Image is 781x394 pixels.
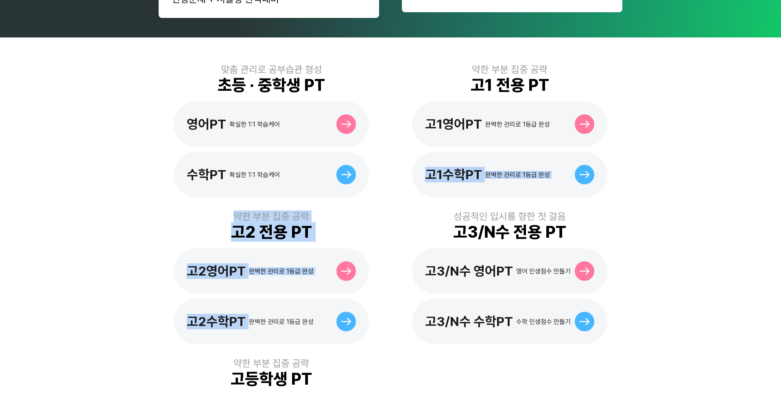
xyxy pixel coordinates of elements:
div: 완벽한 관리로 1등급 완성 [485,120,550,128]
div: 확실한 1:1 학습케어 [229,171,280,179]
div: 약한 부분 집중 공략 [472,63,548,75]
div: 맞춤 관리로 공부습관 형성 [221,63,322,75]
div: 영어PT [187,116,226,132]
div: 완벽한 관리로 1등급 완성 [249,267,314,275]
div: 수학 인생점수 만들기 [516,318,571,326]
div: 고1영어PT [425,116,482,132]
div: 약한 부분 집중 공략 [233,357,309,369]
div: 고등학생 PT [231,369,312,389]
div: 고1 전용 PT [471,75,549,95]
div: 수학PT [187,167,226,182]
div: 고3/N수 수학PT [425,314,513,329]
div: 고2수학PT [187,314,246,329]
div: 약한 부분 집중 공략 [233,210,309,222]
div: 영어 인생점수 만들기 [516,267,571,275]
div: 고3/N수 전용 PT [453,222,566,242]
div: 초등 · 중학생 PT [218,75,325,95]
div: 완벽한 관리로 1등급 완성 [485,171,550,179]
div: 고2 전용 PT [231,222,312,242]
div: 고2영어PT [187,263,246,279]
div: 성공적인 입시를 향한 첫 걸음 [454,210,566,222]
div: 완벽한 관리로 1등급 완성 [249,318,314,326]
div: 고3/N수 영어PT [425,263,513,279]
div: 확실한 1:1 학습케어 [229,120,280,128]
div: 고1수학PT [425,167,482,182]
